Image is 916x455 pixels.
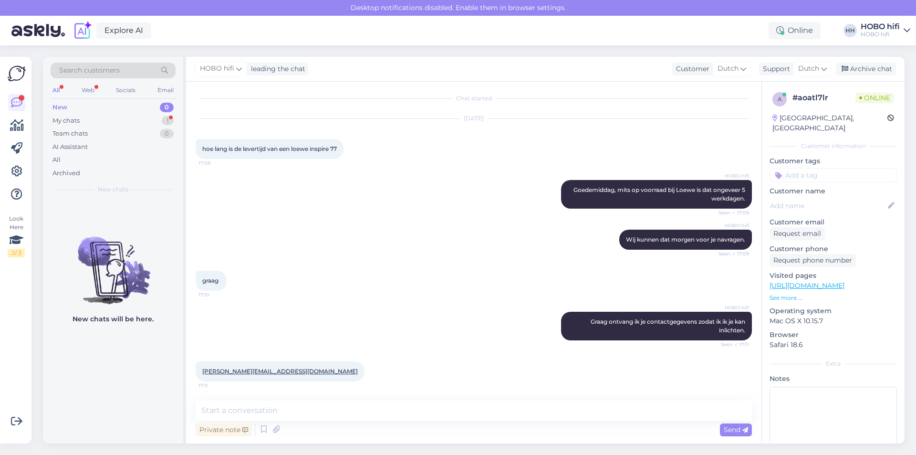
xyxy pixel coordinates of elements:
[196,423,252,436] div: Private note
[200,63,234,74] span: HOBO hifi
[769,22,821,39] div: Online
[843,24,857,37] div: HH
[160,103,174,112] div: 0
[713,172,749,180] span: HOBO hifi
[80,84,96,96] div: Web
[770,374,897,384] p: Notes
[770,316,897,326] p: Mac OS X 10.15.7
[98,185,128,194] span: New chats
[770,281,844,290] a: [URL][DOMAIN_NAME]
[759,64,790,74] div: Support
[52,129,88,138] div: Team chats
[713,209,749,216] span: Seen ✓ 17:09
[198,382,234,389] span: 17:11
[156,84,176,96] div: Email
[51,84,62,96] div: All
[770,244,897,254] p: Customer phone
[73,314,154,324] p: New chats will be here.
[8,249,25,257] div: 2 / 3
[713,222,749,229] span: HOBO hifi
[713,250,749,257] span: Seen ✓ 17:09
[861,31,900,38] div: HOBO hifi
[198,291,234,298] span: 17:10
[626,236,745,243] span: Wij kunnen dat morgen voor je navragen.
[8,64,26,83] img: Askly Logo
[770,186,897,196] p: Customer name
[836,63,896,75] div: Archive chat
[770,254,856,267] div: Request phone number
[160,129,174,138] div: 0
[770,340,897,350] p: Safari 18.6
[770,271,897,281] p: Visited pages
[855,93,894,103] span: Online
[772,113,887,133] div: [GEOGRAPHIC_DATA], [GEOGRAPHIC_DATA]
[770,168,897,182] input: Add a tag
[52,116,80,126] div: My chats
[778,95,782,103] span: a
[162,116,174,126] div: 1
[591,318,747,334] span: Graag ontvang ik je contactgegevens zodat ik ik je kan inlichten.
[713,341,749,348] span: Seen ✓ 17:11
[114,84,137,96] div: Socials
[198,159,234,167] span: 17:08
[196,114,752,123] div: [DATE]
[861,23,900,31] div: HOBO hifi
[196,94,752,103] div: Chat started
[798,63,819,74] span: Dutch
[202,145,337,152] span: hoe lang is de levertijd van een loewe inspire 77
[52,169,80,178] div: Archived
[52,142,88,152] div: AI Assistant
[52,103,67,112] div: New
[573,186,747,202] span: Goedemiddag, mits op voorraad bij Loewe is dat ongeveer 5 werkdagen.
[770,330,897,340] p: Browser
[770,360,897,368] div: Extra
[770,227,825,240] div: Request email
[861,23,910,38] a: HOBO hifiHOBO hifi
[202,368,358,375] a: [PERSON_NAME][EMAIL_ADDRESS][DOMAIN_NAME]
[96,22,151,39] a: Explore AI
[770,142,897,150] div: Customer information
[792,92,855,104] div: # aoatl7lr
[52,155,61,165] div: All
[770,306,897,316] p: Operating system
[59,65,120,75] span: Search customers
[43,220,183,306] img: No chats
[770,156,897,166] p: Customer tags
[202,277,219,284] span: graag
[770,201,886,211] input: Add name
[713,304,749,311] span: HOBO hifi
[73,21,93,41] img: explore-ai
[724,425,748,434] span: Send
[718,63,739,74] span: Dutch
[8,214,25,257] div: Look Here
[770,217,897,227] p: Customer email
[247,64,305,74] div: leading the chat
[770,294,897,302] p: See more ...
[672,64,709,74] div: Customer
